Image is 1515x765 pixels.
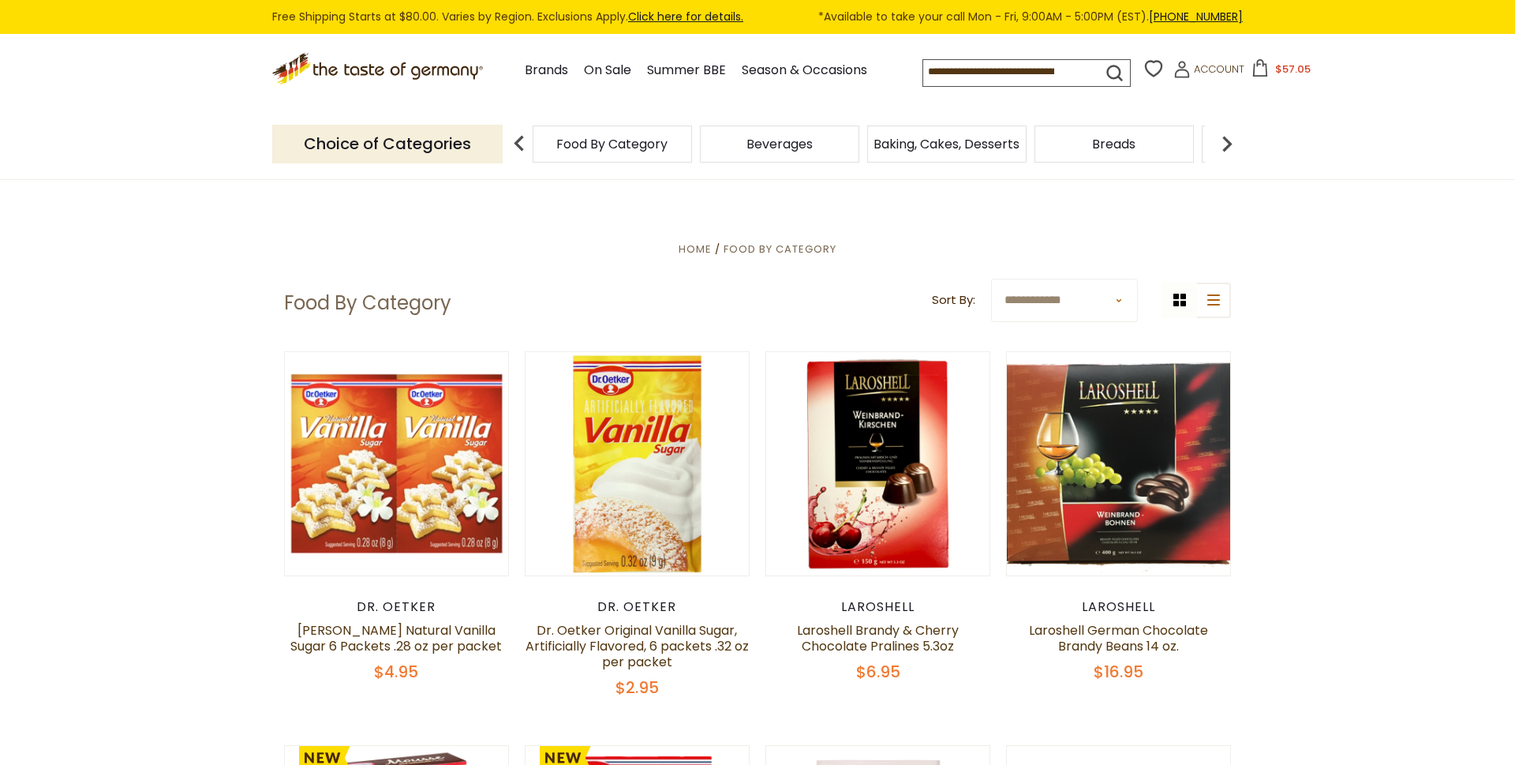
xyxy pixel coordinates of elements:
[932,291,975,310] label: Sort By:
[765,599,990,615] div: Laroshell
[766,352,989,576] img: Laroshell Brandy & Cherry Chocolate Pralines 5.3oz
[1029,621,1208,655] a: Laroshell German Chocolate Brandy Beans 14 oz.
[647,60,726,81] a: Summer BBE
[526,352,749,576] img: Dr. Oetker Original Vanilla Sugar, Artificially Flavored, 6 packets .32 oz per packet
[285,352,508,576] img: Dr. Oetker Natural Vanilla Sugar 6 Packets .28 oz per packet
[818,8,1243,26] span: *Available to take your call Mon - Fri, 9:00AM - 5:00PM (EST).
[856,661,900,683] span: $6.95
[615,677,659,699] span: $2.95
[290,621,502,655] a: [PERSON_NAME] Natural Vanilla Sugar 6 Packets .28 oz per packet
[374,661,418,683] span: $4.95
[1092,138,1135,150] a: Breads
[1248,59,1315,83] button: $57.05
[1275,62,1311,77] span: $57.05
[679,242,712,257] a: Home
[272,125,503,163] p: Choice of Categories
[742,60,867,81] a: Season & Occasions
[1211,128,1243,159] img: next arrow
[746,138,813,150] a: Beverages
[272,8,1243,26] div: Free Shipping Starts at $80.00. Varies by Region. Exclusions Apply.
[284,599,509,615] div: Dr. Oetker
[1006,599,1231,615] div: Laroshell
[525,599,750,615] div: Dr. Oetker
[1173,61,1244,84] a: Account
[526,621,749,671] a: Dr. Oetker Original Vanilla Sugar, Artificially Flavored, 6 packets .32 oz per packet
[873,138,1019,150] a: Baking, Cakes, Desserts
[503,128,535,159] img: previous arrow
[556,138,668,150] a: Food By Category
[628,9,743,24] a: Click here for details.
[1149,9,1243,24] a: [PHONE_NUMBER]
[797,621,959,655] a: Laroshell Brandy & Cherry Chocolate Pralines 5.3oz
[525,60,568,81] a: Brands
[724,242,836,257] a: Food By Category
[1194,62,1244,77] span: Account
[584,60,631,81] a: On Sale
[1007,352,1230,576] img: Laroshell German Chocolate Brandy Beans 14 oz.
[1094,661,1143,683] span: $16.95
[284,291,451,315] h1: Food By Category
